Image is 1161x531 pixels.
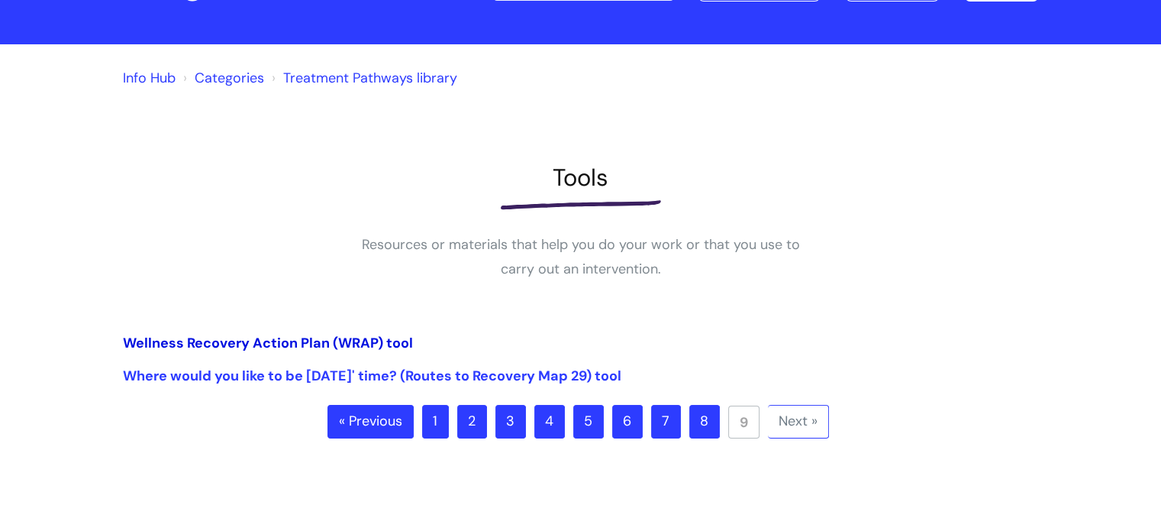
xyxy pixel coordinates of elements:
p: Resources or materials that help you do your work or that you use to carry out an intervention. [352,232,810,282]
a: 6 [612,405,643,439]
a: 3 [495,405,526,439]
li: Treatment Pathways library [268,66,457,90]
a: Categories [195,69,264,87]
a: 5 [573,405,604,439]
a: « Previous [327,405,414,439]
a: Where would you like to be [DATE]' time? (Routes to Recovery Map 29) tool [123,367,621,385]
a: Treatment Pathways library [283,69,457,87]
a: 9 [728,406,759,439]
a: Next » [768,405,829,439]
li: Solution home [179,66,264,90]
a: Wellness Recovery Action Plan (WRAP) tool [123,334,413,352]
a: 2 [457,405,487,439]
a: Info Hub [123,69,176,87]
a: 4 [534,405,565,439]
h1: Tools [123,164,1039,192]
a: 7 [651,405,681,439]
a: 8 [689,405,720,439]
a: 1 [422,405,449,439]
